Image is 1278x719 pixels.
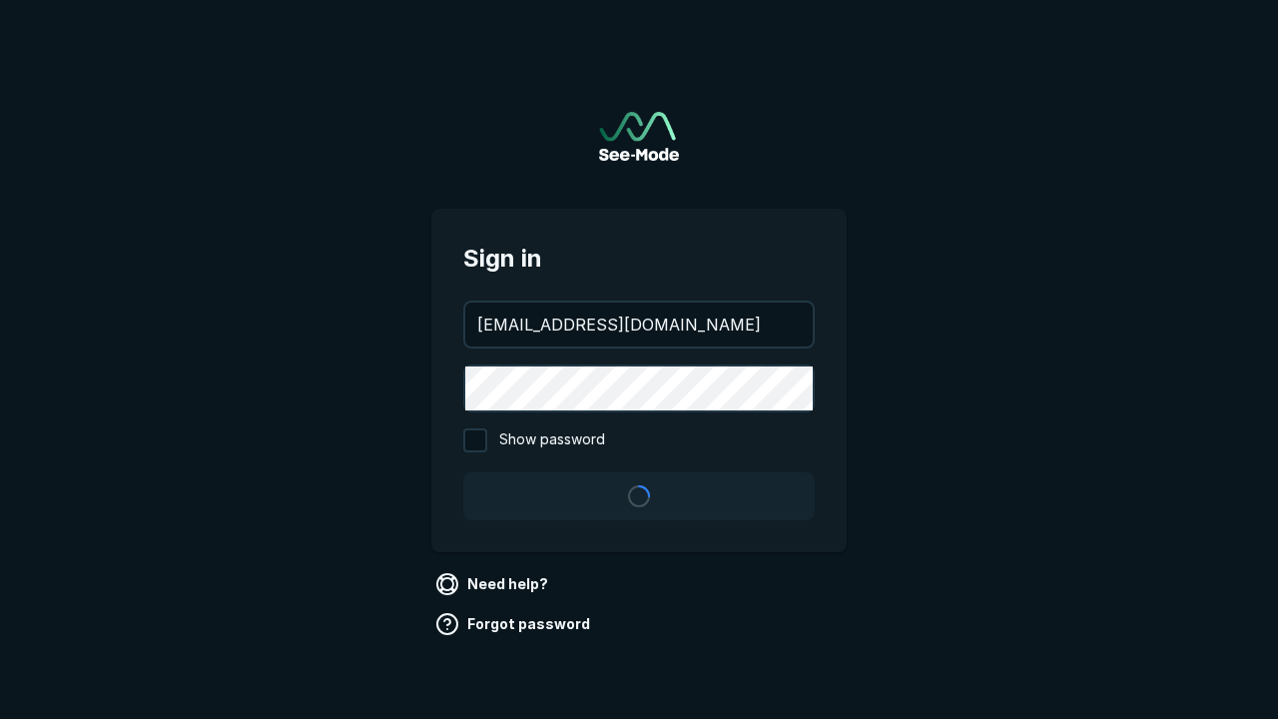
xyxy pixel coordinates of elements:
a: Go to sign in [599,112,679,161]
input: your@email.com [465,303,813,347]
a: Need help? [431,568,556,600]
span: Show password [499,428,605,452]
span: Sign in [463,241,815,277]
img: See-Mode Logo [599,112,679,161]
a: Forgot password [431,608,598,640]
